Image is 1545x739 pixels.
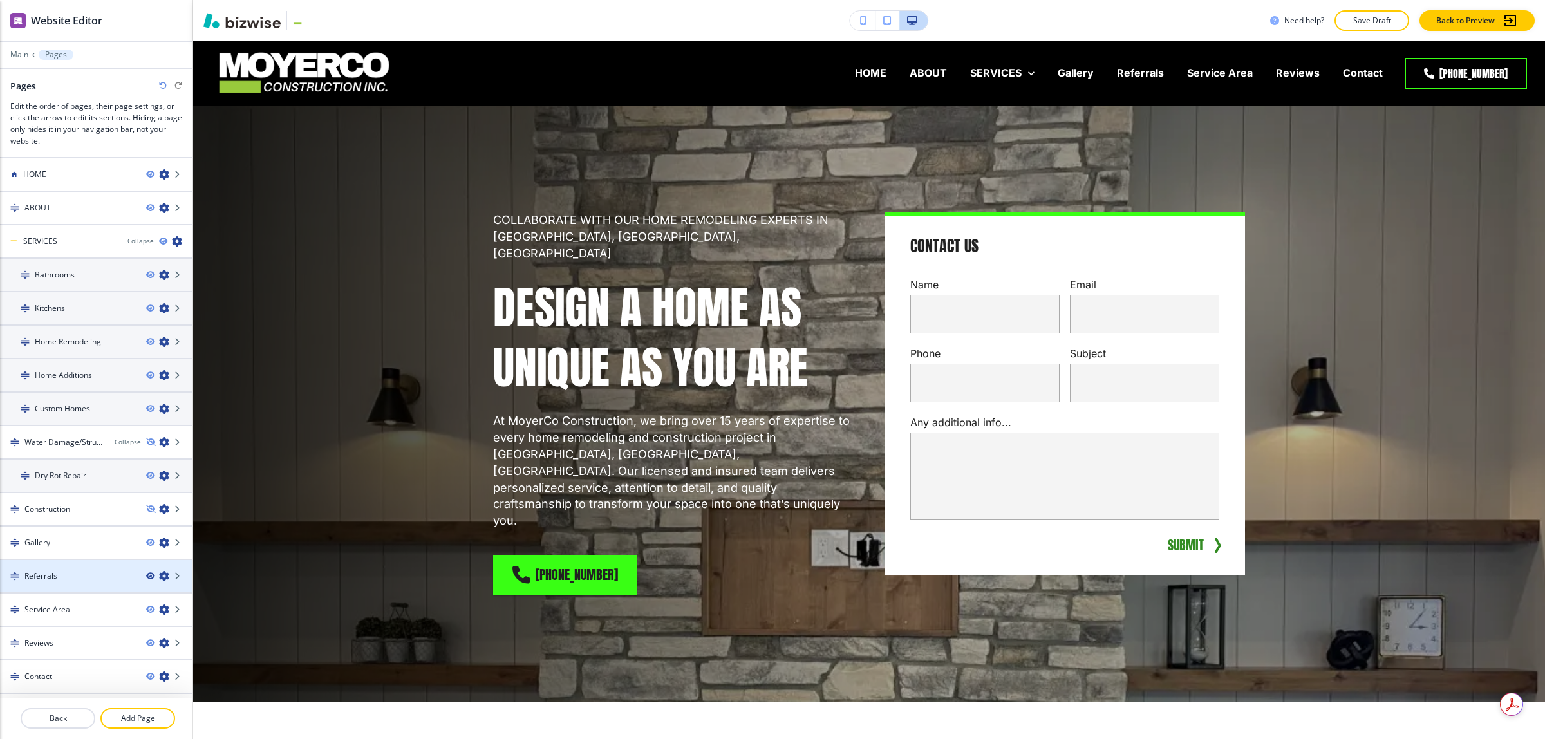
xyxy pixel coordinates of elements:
button: Main [10,50,28,59]
p: Email [1070,277,1219,292]
p: Name [910,277,1060,292]
img: Drag [10,605,19,614]
a: [PHONE_NUMBER] [493,555,637,595]
h4: Custom Homes [35,403,90,415]
p: COLLABORATE WITH OUR HOME REMODELING EXPERTS IN [GEOGRAPHIC_DATA], [GEOGRAPHIC_DATA], [GEOGRAPHIC... [493,212,854,262]
p: ABOUT [910,66,947,80]
img: Drag [10,505,19,514]
h4: Home Additions [35,369,92,381]
button: Pages [39,50,73,60]
button: Back [21,708,95,729]
h4: Gallery [24,537,50,548]
button: Back to Preview [1419,10,1535,31]
h4: Construction [24,503,70,515]
img: Drag [21,471,30,480]
img: editor icon [10,13,26,28]
button: SUBMIT [1165,536,1206,555]
p: Gallery [1058,66,1094,80]
button: Collapse [115,437,141,447]
h4: HOME [23,169,46,180]
p: Back [22,713,94,724]
img: Drag [21,337,30,346]
img: Drag [10,203,19,212]
p: Referrals [1117,66,1164,80]
button: Save Draft [1334,10,1409,31]
h3: Need help? [1284,15,1324,26]
p: HOME [855,66,886,80]
p: Add Page [102,713,174,724]
img: MoyerCo Construction [212,46,395,100]
p: Contact [1343,66,1383,80]
a: [PHONE_NUMBER] [1405,58,1527,89]
h2: Pages [10,79,36,93]
h4: Bathrooms [35,269,75,281]
p: Phone [910,346,1060,361]
img: Bizwise Logo [203,13,281,28]
img: Drag [21,304,30,313]
img: Drag [10,538,19,547]
h4: SERVICES [23,236,57,247]
p: Reviews [1276,66,1320,80]
h4: Reviews [24,637,53,649]
img: Drag [21,270,30,279]
h4: Referrals [24,570,57,582]
h4: Water Damage/Structural Repairs [24,436,104,448]
p: Subject [1070,346,1219,361]
img: Drag [10,672,19,681]
h4: Contact [24,671,52,682]
img: Drag [10,572,19,581]
img: Drag [21,404,30,413]
p: Pages [45,50,67,59]
img: Your Logo [292,15,327,26]
h4: Kitchens [35,303,65,314]
button: Collapse [127,236,154,246]
button: Add Page [100,708,175,729]
p: Service Area [1187,66,1253,80]
h2: Website Editor [31,13,102,28]
img: Drag [21,371,30,380]
p: Back to Preview [1436,15,1495,26]
img: Drag [10,438,19,447]
img: Drag [10,639,19,648]
h4: Dry Rot Repair [35,470,86,482]
h4: Home Remodeling [35,336,101,348]
p: At MoyerCo Construction, we bring over 15 years of expertise to every home remodeling and constru... [493,413,854,529]
p: Save Draft [1351,15,1392,26]
h4: Service Area [24,604,70,615]
h4: Contact Us [910,236,979,257]
h4: ABOUT [24,202,51,214]
p: DESIGN A HOME AS UNIQUE AS YOU ARE [493,277,854,397]
h3: Edit the order of pages, their page settings, or click the arrow to edit its sections. Hiding a p... [10,100,182,147]
p: Any additional info... [910,415,1219,430]
p: SERVICES [970,66,1022,80]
